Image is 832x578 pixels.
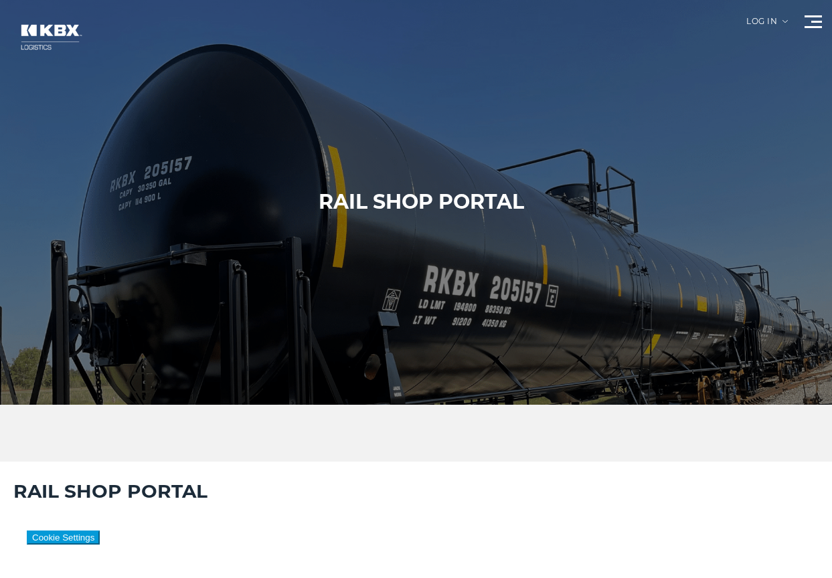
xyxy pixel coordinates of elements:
[27,531,100,545] button: Cookie Settings
[13,478,819,504] h2: RAIL SHOP PORTAL
[10,13,90,61] img: kbx logo
[319,189,524,215] h1: RAIL SHOP PORTAL
[782,20,788,23] img: arrow
[746,17,788,35] div: Log in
